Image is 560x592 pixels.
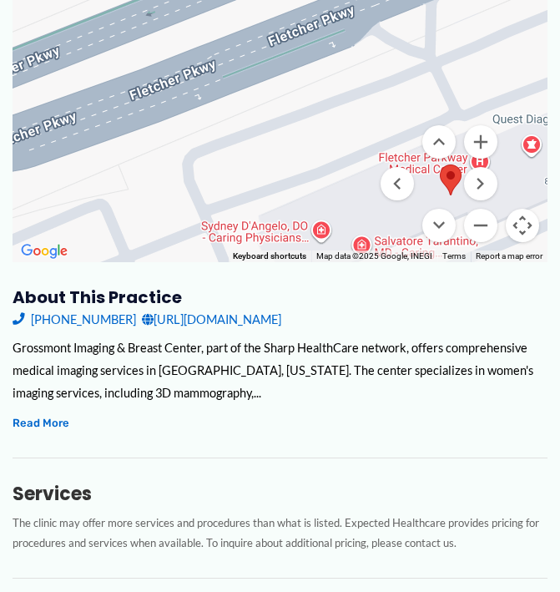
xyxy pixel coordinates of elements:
[316,251,432,261] span: Map data ©2025 Google, INEGI
[506,209,539,242] button: Map camera controls
[13,336,548,404] div: Grossmont Imaging & Breast Center, part of the Sharp HealthCare network, offers comprehensive med...
[13,483,548,506] h3: Services
[13,286,548,308] h3: About this practice
[476,251,542,261] a: Report a map error
[13,413,69,433] button: Read More
[17,240,72,262] img: Google
[233,250,306,262] button: Keyboard shortcuts
[13,513,548,554] p: The clinic may offer more services and procedures than what is listed. Expected Healthcare provid...
[13,308,136,331] a: [PHONE_NUMBER]
[464,125,497,159] button: Zoom in
[381,167,414,200] button: Move left
[442,251,466,261] a: Terms
[17,240,72,262] a: Open this area in Google Maps (opens a new window)
[422,125,456,159] button: Move up
[142,308,281,331] a: [URL][DOMAIN_NAME]
[464,209,497,242] button: Zoom out
[464,167,497,200] button: Move right
[422,209,456,242] button: Move down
